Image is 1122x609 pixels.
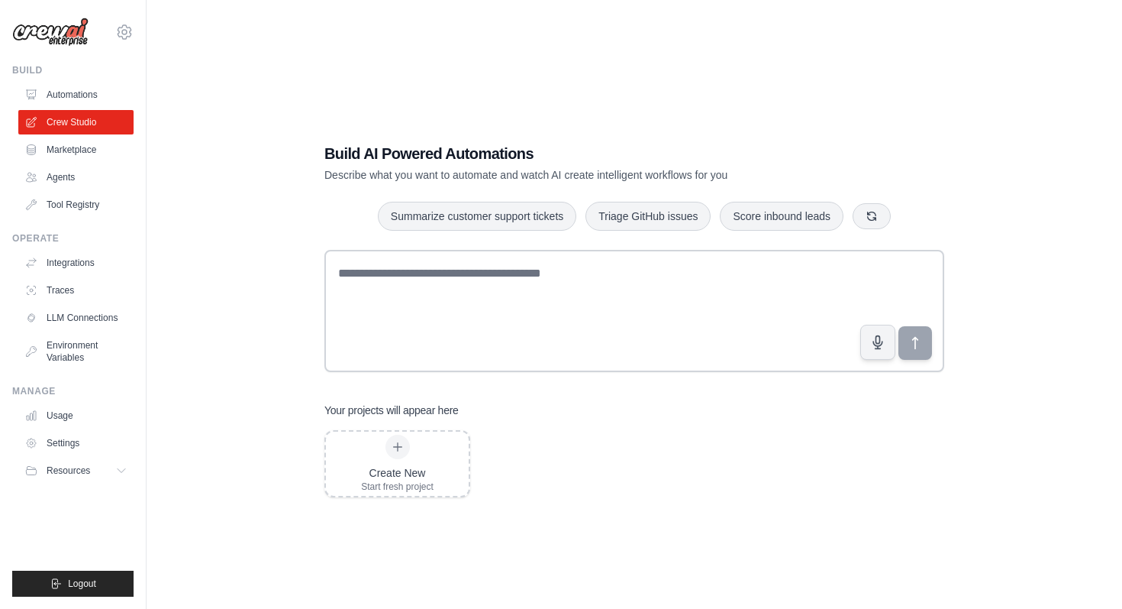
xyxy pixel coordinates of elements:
[47,465,90,477] span: Resources
[18,458,134,483] button: Resources
[860,325,895,360] button: Click to speak your automation idea
[18,110,134,134] a: Crew Studio
[324,143,837,164] h1: Build AI Powered Automations
[378,202,576,231] button: Summarize customer support tickets
[12,64,134,76] div: Build
[720,202,843,231] button: Score inbound leads
[853,203,891,229] button: Get new suggestions
[68,578,96,590] span: Logout
[324,403,459,418] h3: Your projects will appear here
[361,465,434,481] div: Create New
[12,571,134,597] button: Logout
[18,403,134,428] a: Usage
[12,385,134,397] div: Manage
[18,138,134,162] a: Marketplace
[361,481,434,493] div: Start fresh project
[324,167,837,183] p: Describe what you want to automate and watch AI create intelligent workflows for you
[18,278,134,303] a: Traces
[18,251,134,275] a: Integrations
[18,193,134,217] a: Tool Registry
[18,165,134,190] a: Agents
[585,202,711,231] button: Triage GitHub issues
[18,431,134,455] a: Settings
[12,232,134,245] div: Operate
[18,83,134,107] a: Automations
[18,306,134,330] a: LLM Connections
[18,333,134,370] a: Environment Variables
[12,18,89,47] img: Logo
